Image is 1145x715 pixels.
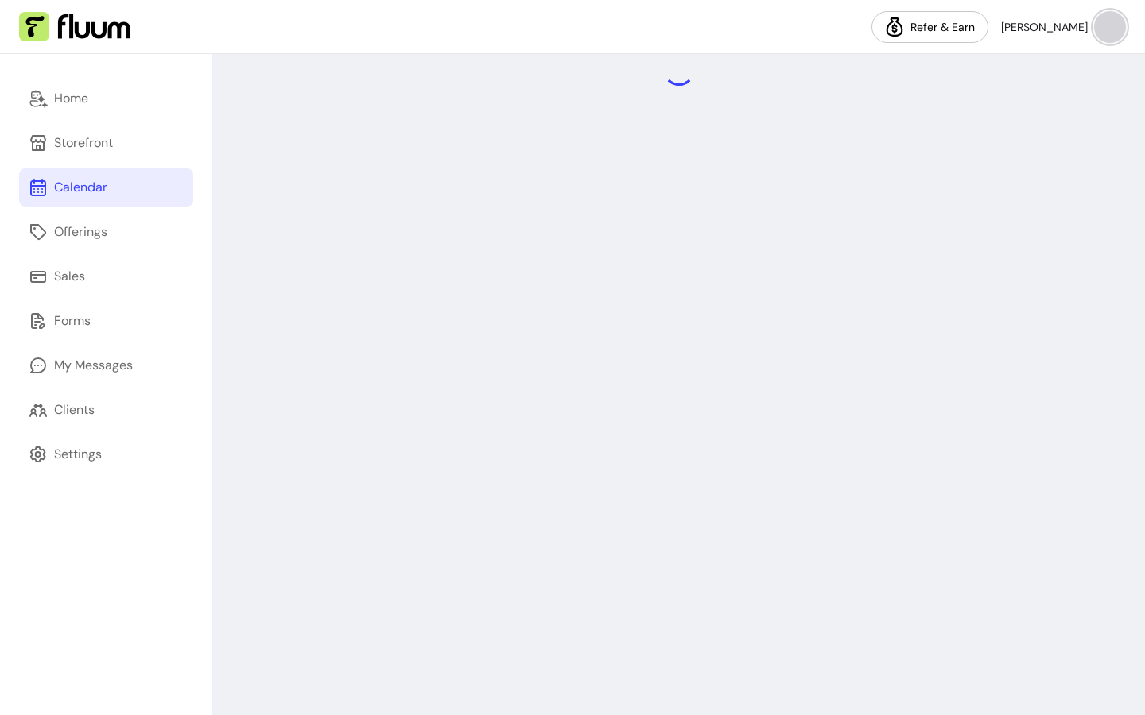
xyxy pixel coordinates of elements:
a: Home [19,79,193,118]
a: My Messages [19,346,193,385]
a: Offerings [19,213,193,251]
div: Offerings [54,222,107,242]
div: Forms [54,311,91,330]
div: Clients [54,400,95,419]
img: Fluum Logo [19,12,130,42]
div: Sales [54,267,85,286]
div: Home [54,89,88,108]
a: Sales [19,257,193,296]
a: Clients [19,391,193,429]
div: Loading [663,54,695,86]
a: Refer & Earn [871,11,988,43]
a: Forms [19,302,193,340]
button: avatar[PERSON_NAME] [1001,11,1126,43]
a: Settings [19,435,193,473]
span: [PERSON_NAME] [1001,19,1088,35]
div: Settings [54,445,102,464]
div: Storefront [54,133,113,153]
a: Storefront [19,124,193,162]
div: Calendar [54,178,107,197]
div: My Messages [54,356,133,375]
a: Calendar [19,168,193,207]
